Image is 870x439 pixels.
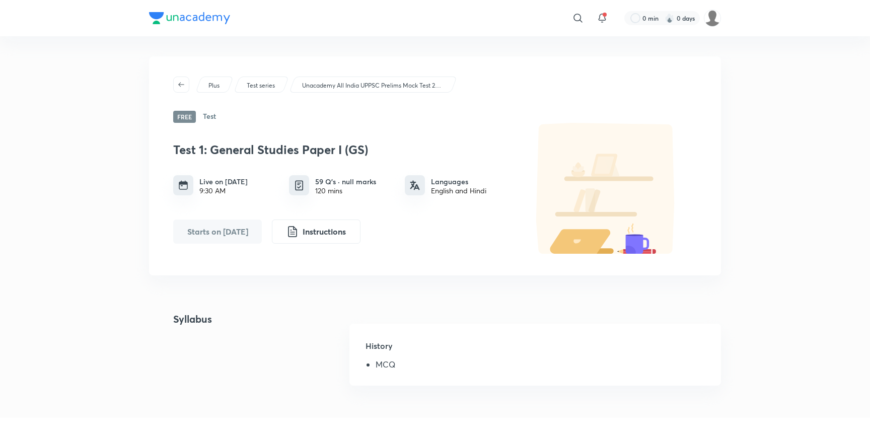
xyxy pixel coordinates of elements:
a: Plus [207,81,222,90]
h5: History [366,340,705,360]
button: Starts on Oct 9 [173,219,262,244]
img: timing [178,180,188,190]
p: Plus [208,81,220,90]
h4: Syllabus [149,312,212,397]
p: Test series [247,81,275,90]
img: instruction [286,226,299,238]
img: Ajit [704,10,721,27]
a: Unacademy All India UPPSC Prelims Mock Test 2025 [301,81,445,90]
h6: Live on [DATE] [199,176,248,187]
img: languages [410,180,420,190]
h3: Test 1: General Studies Paper I (GS) [173,142,511,157]
span: Free [173,111,196,123]
h6: Test [203,111,216,123]
button: Instructions [272,219,360,244]
div: 120 mins [315,187,376,195]
img: default [516,123,697,254]
h6: Languages [431,176,486,187]
img: streak [665,13,675,23]
img: quiz info [293,179,306,192]
img: Company Logo [149,12,230,24]
div: 9:30 AM [199,187,248,195]
p: Unacademy All India UPPSC Prelims Mock Test 2025 [302,81,443,90]
h6: 59 Q’s · null marks [315,176,376,187]
a: Test series [245,81,277,90]
div: English and Hindi [431,187,486,195]
li: MCQ [376,360,705,373]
